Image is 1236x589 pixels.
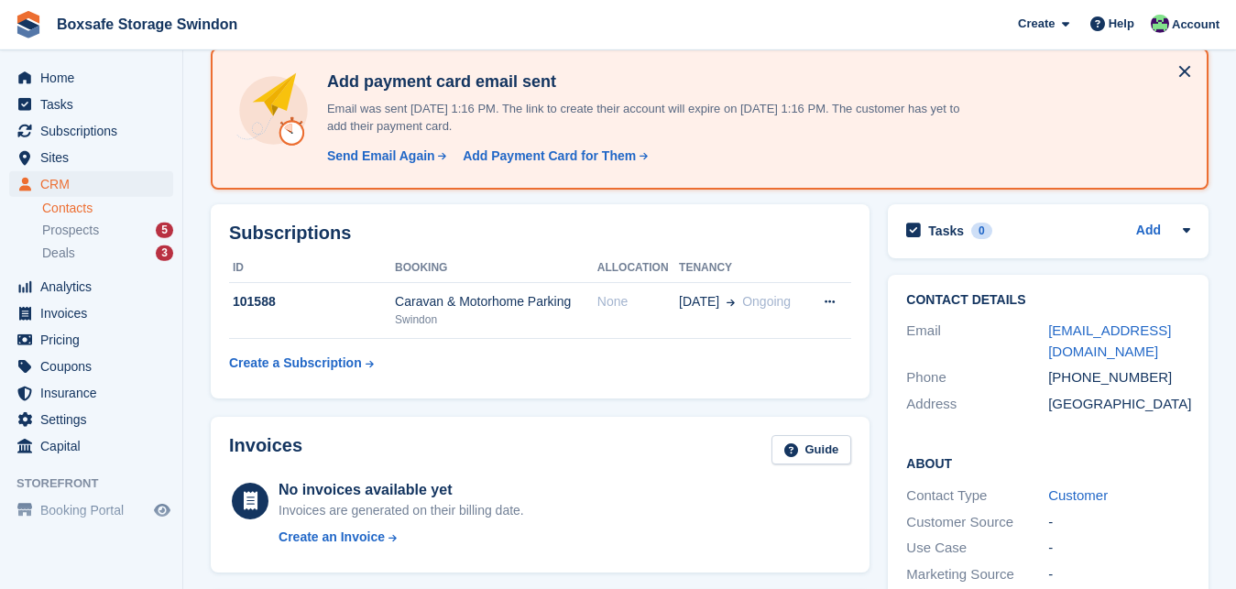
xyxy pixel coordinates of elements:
[597,292,679,311] div: None
[9,274,173,300] a: menu
[40,274,150,300] span: Analytics
[40,171,150,197] span: CRM
[742,294,791,309] span: Ongoing
[906,453,1190,472] h2: About
[395,311,597,328] div: Swindon
[1048,487,1108,503] a: Customer
[1136,221,1161,242] a: Add
[9,118,173,144] a: menu
[906,321,1048,362] div: Email
[279,479,524,501] div: No invoices available yet
[42,222,99,239] span: Prospects
[49,9,245,39] a: Boxsafe Storage Swindon
[279,501,524,520] div: Invoices are generated on their billing date.
[229,346,374,380] a: Create a Subscription
[771,435,852,465] a: Guide
[597,254,679,283] th: Allocation
[279,528,385,547] div: Create an Invoice
[395,292,597,311] div: Caravan & Motorhome Parking
[40,92,150,117] span: Tasks
[906,394,1048,415] div: Address
[229,354,362,373] div: Create a Subscription
[16,474,182,493] span: Storefront
[42,245,75,262] span: Deals
[320,71,961,93] h4: Add payment card email sent
[42,244,173,263] a: Deals 3
[40,327,150,353] span: Pricing
[906,293,1190,308] h2: Contact Details
[1172,16,1220,34] span: Account
[906,564,1048,585] div: Marketing Source
[1048,367,1190,388] div: [PHONE_NUMBER]
[40,354,150,379] span: Coupons
[1048,512,1190,533] div: -
[40,407,150,432] span: Settings
[463,147,636,166] div: Add Payment Card for Them
[906,367,1048,388] div: Phone
[9,354,173,379] a: menu
[1048,538,1190,559] div: -
[42,221,173,240] a: Prospects 5
[9,92,173,117] a: menu
[156,223,173,238] div: 5
[1048,322,1171,359] a: [EMAIL_ADDRESS][DOMAIN_NAME]
[1109,15,1134,33] span: Help
[40,65,150,91] span: Home
[40,118,150,144] span: Subscriptions
[42,200,173,217] a: Contacts
[9,300,173,326] a: menu
[9,407,173,432] a: menu
[1048,394,1190,415] div: [GEOGRAPHIC_DATA]
[40,433,150,459] span: Capital
[9,65,173,91] a: menu
[9,145,173,170] a: menu
[151,499,173,521] a: Preview store
[327,147,435,166] div: Send Email Again
[1048,564,1190,585] div: -
[971,223,992,239] div: 0
[40,145,150,170] span: Sites
[9,497,173,523] a: menu
[229,223,851,244] h2: Subscriptions
[9,433,173,459] a: menu
[229,435,302,465] h2: Invoices
[9,171,173,197] a: menu
[906,485,1048,507] div: Contact Type
[1018,15,1055,33] span: Create
[1151,15,1169,33] img: Kim Virabi
[229,292,395,311] div: 101588
[40,497,150,523] span: Booking Portal
[9,327,173,353] a: menu
[906,538,1048,559] div: Use Case
[15,11,42,38] img: stora-icon-8386f47178a22dfd0bd8f6a31ec36ba5ce8667c1dd55bd0f319d3a0aa187defe.svg
[455,147,650,166] a: Add Payment Card for Them
[235,71,312,149] img: add-payment-card-4dbda4983b697a7845d177d07a5d71e8a16f1ec00487972de202a45f1e8132f5.svg
[906,512,1048,533] div: Customer Source
[156,245,173,261] div: 3
[40,380,150,406] span: Insurance
[679,254,807,283] th: Tenancy
[928,223,964,239] h2: Tasks
[9,380,173,406] a: menu
[229,254,395,283] th: ID
[320,100,961,136] p: Email was sent [DATE] 1:16 PM. The link to create their account will expire on [DATE] 1:16 PM. Th...
[679,292,719,311] span: [DATE]
[395,254,597,283] th: Booking
[40,300,150,326] span: Invoices
[279,528,524,547] a: Create an Invoice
